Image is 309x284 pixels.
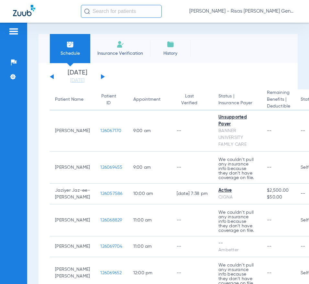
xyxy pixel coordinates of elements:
td: -- [171,110,214,152]
span: -- [267,165,272,170]
td: -- [171,236,214,257]
img: Search Icon [84,8,90,14]
span: 126057586 [100,191,122,196]
td: [PERSON_NAME] [50,110,95,152]
span: 126068829 [100,218,122,222]
input: Search for patients [81,5,162,18]
span: 126069455 [100,165,122,170]
span: Insurance Verification [95,50,145,57]
td: [PERSON_NAME] [50,152,95,184]
span: -- [267,244,272,249]
td: 11:00 AM [128,204,171,236]
p: We couldn’t pull any insurance info because they don’t have coverage on file. [218,157,257,180]
p: We couldn’t pull any insurance info because they don’t have coverage on file. [218,210,257,233]
span: 126069704 [100,244,122,249]
span: $2,500.00 [267,187,290,194]
div: BANNER UNIVERSITY FAMILY CARE [218,128,257,148]
span: [PERSON_NAME] - Risas [PERSON_NAME] General [189,8,296,15]
td: [DATE] 7:38 PM [171,184,214,204]
td: 10:00 AM [128,184,171,204]
div: Active [218,187,257,194]
span: -- [267,218,272,222]
span: -- [267,129,272,133]
div: Appointment [133,96,166,103]
td: Jaziyer Jaz-ee-[PERSON_NAME] [50,184,95,204]
td: 9:00 AM [128,110,171,152]
span: Deductible [267,103,290,110]
div: Unsupported Payer [218,114,257,128]
div: Last Verified [177,93,208,107]
span: Schedule [55,50,85,57]
th: Status | [213,89,262,110]
div: Patient Name [55,96,90,103]
div: Patient Name [55,96,83,103]
div: Patient ID [100,93,123,107]
td: -- [171,152,214,184]
th: Remaining Benefits | [262,89,295,110]
img: Schedule [66,40,74,48]
img: Manual Insurance Verification [116,40,124,48]
td: 9:00 AM [128,152,171,184]
td: [PERSON_NAME] [50,204,95,236]
div: Appointment [133,96,160,103]
img: Zuub Logo [13,5,35,16]
td: [PERSON_NAME] [50,236,95,257]
img: hamburger-icon [8,28,19,35]
td: -- [171,204,214,236]
span: 126067170 [100,129,121,133]
div: CIGNA [218,194,257,201]
div: Patient ID [100,93,117,107]
li: [DATE] [58,70,97,84]
span: $50.00 [267,194,290,201]
span: History [155,50,186,57]
img: History [167,40,174,48]
div: -- [218,240,257,247]
div: Last Verified [177,93,203,107]
span: 126069652 [100,271,122,275]
div: Ambetter [218,247,257,254]
td: 11:00 AM [128,236,171,257]
span: Insurance Payer [218,100,257,107]
a: [DATE] [58,77,97,84]
span: -- [267,271,272,275]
